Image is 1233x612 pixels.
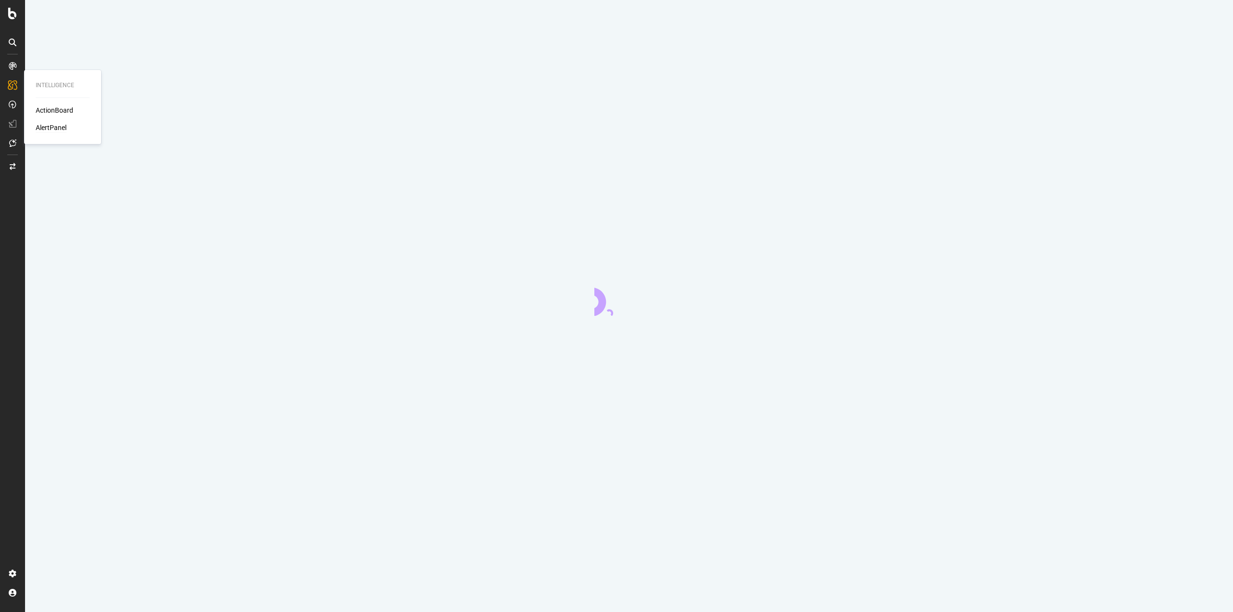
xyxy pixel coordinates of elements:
a: ActionBoard [36,105,73,115]
a: AlertPanel [36,123,66,132]
div: Intelligence [36,81,90,90]
div: animation [594,281,664,316]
